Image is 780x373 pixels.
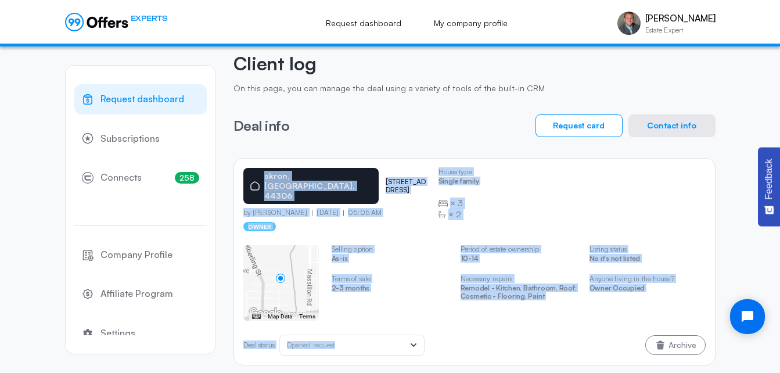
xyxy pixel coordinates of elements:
span: Archive [668,341,696,349]
iframe: Tidio Chat [720,289,775,344]
p: [STREET_ADDRESS] [386,178,429,195]
button: Request card [535,114,623,137]
a: Subscriptions [74,124,207,154]
p: [DATE] [312,209,343,217]
p: Owner Occupied [590,284,706,295]
button: Contact info [628,114,716,137]
a: Request dashboard [74,84,207,114]
span: Connects [100,170,142,185]
p: Listing status [590,245,706,253]
p: owner [243,222,276,231]
a: Company Profile [74,240,207,270]
p: Selling option [332,245,448,253]
p: 10-14 [461,254,577,266]
p: 2-3 months [332,284,448,295]
span: 258 [175,172,199,184]
a: Affiliate Program [74,279,207,309]
div: × [438,209,479,220]
a: Request dashboard [313,10,414,36]
p: by [PERSON_NAME] [243,209,312,217]
p: Necessary repairs [461,275,577,283]
swiper-slide: 1 / 5 [243,245,319,321]
p: Deal status [243,341,275,349]
span: Opened request [287,340,335,349]
span: Subscriptions [100,131,160,146]
span: Affiliate Program [100,286,173,302]
p: akron, [GEOGRAPHIC_DATA], 44306 [264,171,372,200]
p: No it's not listed [590,254,706,266]
p: Period of estate ownership [461,245,577,253]
p: Terms of sale [332,275,448,283]
button: Archive [645,335,706,355]
p: 05:05 AM [343,209,382,217]
p: House type [438,168,479,176]
a: Connects258 [74,163,207,193]
p: On this page, you can manage the deal using a variety of tools of the built-in CRM [233,84,716,94]
swiper-slide: 4 / 5 [590,245,706,304]
span: 2 [456,209,461,220]
h3: Deal info [233,118,290,133]
button: Feedback - Show survey [758,147,780,226]
p: Remodel - Kitchen, Bathroom, Roof; Cosmetic - Flooring, Paint [461,284,577,304]
a: EXPERTS [65,13,168,31]
h2: Client log [233,52,716,74]
span: Feedback [764,159,774,199]
p: Estate Expert [645,27,716,34]
img: Brad Miklovich [617,12,641,35]
span: Request dashboard [100,92,184,107]
a: Settings [74,318,207,349]
span: Company Profile [100,248,172,263]
p: [PERSON_NAME] [645,13,716,24]
swiper-slide: 3 / 5 [461,245,577,313]
swiper-slide: 2 / 5 [332,245,448,304]
p: Single family [438,177,479,188]
span: 3 [458,198,463,209]
span: Settings [100,326,135,341]
span: EXPERTS [131,13,168,24]
div: × [438,198,479,209]
a: My company profile [421,10,520,36]
p: As-is [332,254,448,266]
p: Anyone living in the house? [590,275,706,283]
